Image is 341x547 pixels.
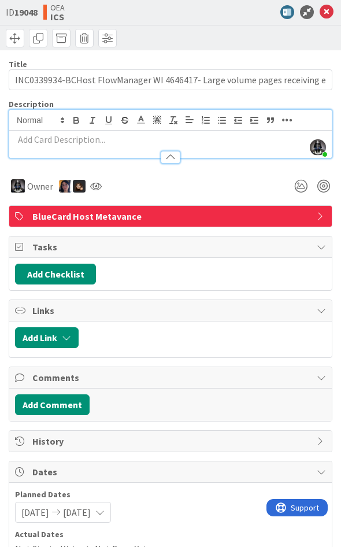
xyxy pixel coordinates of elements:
[6,5,38,19] span: ID
[15,489,326,501] span: Planned Dates
[32,209,311,223] span: BlueCard Host Metavance
[27,179,53,193] span: Owner
[9,59,27,69] label: Title
[32,434,311,448] span: History
[24,2,53,16] span: Support
[14,6,38,18] b: 19048
[11,179,25,193] img: KG
[9,99,54,109] span: Description
[15,528,326,541] span: Actual Dates
[32,465,311,479] span: Dates
[310,139,326,156] img: ddRgQ3yRm5LdI1ED0PslnJbT72KgN0Tb.jfif
[21,505,49,519] span: [DATE]
[32,240,311,254] span: Tasks
[15,264,96,284] button: Add Checklist
[63,505,91,519] span: [DATE]
[32,304,311,317] span: Links
[15,327,79,348] button: Add Link
[50,12,65,21] b: ICS
[50,3,65,12] span: OEA
[15,394,90,415] button: Add Comment
[73,180,86,193] img: ZB
[9,69,332,90] input: type card name here...
[59,180,72,193] img: TC
[32,371,311,385] span: Comments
